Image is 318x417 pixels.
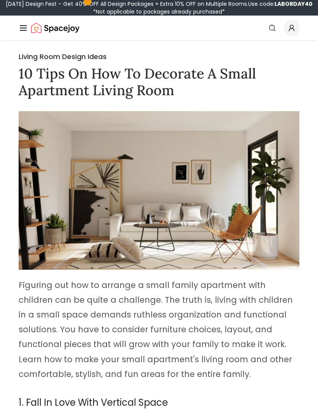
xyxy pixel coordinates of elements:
h2: Living Room Design Ideas [19,51,299,62]
h1: 10 Tips On How To Decorate A Small Apartment Living Room [19,65,299,99]
a: Spacejoy [31,20,79,36]
img: Urban Minimalist Home [19,111,299,269]
span: *Not applicable to packages already purchased* [93,8,225,16]
span: 1. Fall In Love With Vertical Space [19,396,168,409]
nav: Global [19,16,299,40]
img: Spacejoy Logo [31,20,79,36]
span: Figuring out how to arrange a small family apartment with children can be quite a challenge. The ... [19,279,293,380]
